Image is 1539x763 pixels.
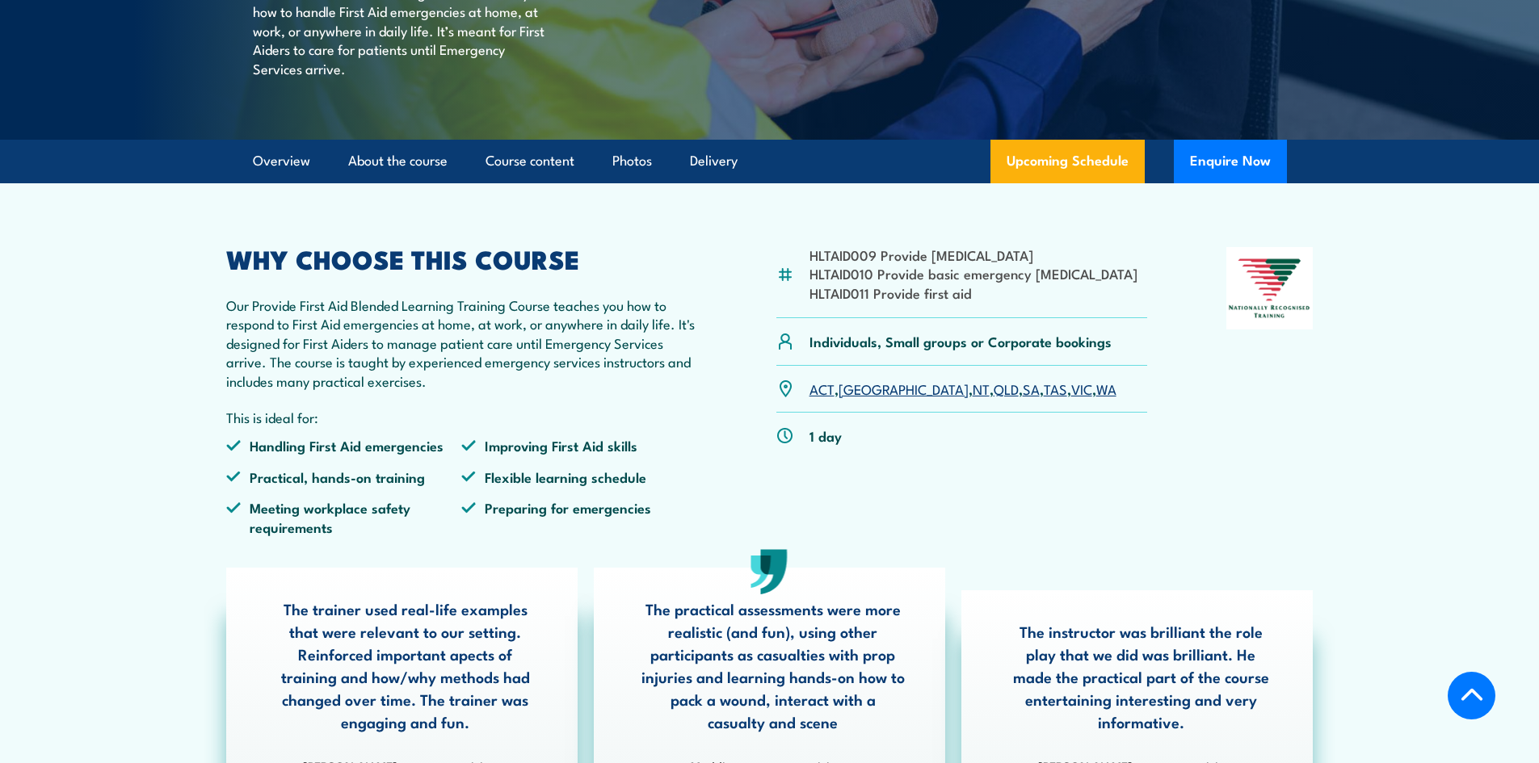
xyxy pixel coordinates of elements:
[461,467,697,486] li: Flexible learning schedule
[809,379,1116,398] p: , , , , , , ,
[1023,379,1040,398] a: SA
[461,498,697,536] li: Preparing for emergencies
[348,140,448,182] a: About the course
[486,140,574,182] a: Course content
[226,467,462,486] li: Practical, hands-on training
[226,247,698,270] h2: WHY CHOOSE THIS COURSE
[839,379,969,398] a: [GEOGRAPHIC_DATA]
[809,332,1112,350] p: Individuals, Small groups or Corporate bookings
[990,140,1145,183] a: Upcoming Schedule
[226,296,698,390] p: Our Provide First Aid Blended Learning Training Course teaches you how to respond to First Aid em...
[1096,379,1116,398] a: WA
[1226,247,1314,329] img: Nationally Recognised Training logo.
[612,140,652,182] a: Photos
[809,264,1137,283] li: HLTAID010 Provide basic emergency [MEDICAL_DATA]
[226,436,462,455] li: Handling First Aid emergencies
[1174,140,1287,183] button: Enquire Now
[973,379,990,398] a: NT
[253,140,310,182] a: Overview
[1044,379,1067,398] a: TAS
[641,597,905,733] p: The practical assessments were more realistic (and fun), using other participants as casualties w...
[1071,379,1092,398] a: VIC
[690,140,738,182] a: Delivery
[809,283,1137,302] li: HLTAID011 Provide first aid
[809,426,842,445] p: 1 day
[1009,620,1272,733] p: The instructor was brilliant the role play that we did was brilliant. He made the practical part ...
[809,379,835,398] a: ACT
[809,245,1137,264] li: HLTAID009 Provide [MEDICAL_DATA]
[226,408,698,426] p: This is ideal for:
[461,436,697,455] li: Improving First Aid skills
[226,498,462,536] li: Meeting workplace safety requirements
[994,379,1019,398] a: QLD
[274,597,537,733] p: The trainer used real-life examples that were relevant to our setting. Reinforced important apect...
